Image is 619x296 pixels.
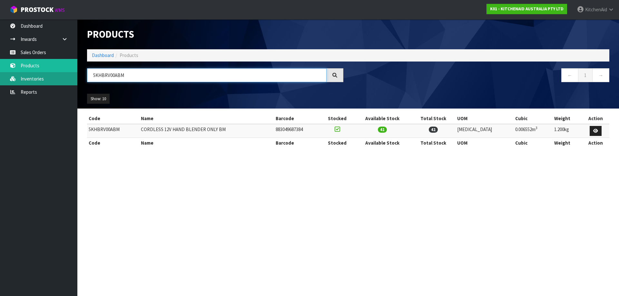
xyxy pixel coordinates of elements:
td: [MEDICAL_DATA] [456,124,514,138]
small: WMS [55,7,65,13]
a: ← [561,68,578,82]
a: 1 [578,68,593,82]
span: 42 [429,127,438,133]
strong: K01 - KITCHENAID AUSTRALIA PTY LTD [490,6,564,12]
td: 0.006552m [514,124,553,138]
h1: Products [87,29,343,40]
th: Code [87,138,139,148]
span: 41 [378,127,387,133]
input: Search products [87,68,327,82]
th: Stocked [320,113,354,124]
sup: 3 [535,126,537,130]
a: → [592,68,609,82]
td: 1.200kg [553,124,582,138]
th: Name [139,113,274,124]
th: Action [582,138,609,148]
span: Products [120,52,138,58]
th: UOM [456,113,514,124]
th: Total Stock [411,138,456,148]
nav: Page navigation [353,68,609,84]
td: 883049687384 [274,124,320,138]
th: Available Stock [354,138,411,148]
img: cube-alt.png [10,5,18,14]
th: Code [87,113,139,124]
th: Cubic [514,113,553,124]
td: 5KHBRV00ABM [87,124,139,138]
th: Barcode [274,113,320,124]
th: Cubic [514,138,553,148]
th: Action [582,113,609,124]
th: Weight [553,113,582,124]
th: Weight [553,138,582,148]
button: Show: 10 [87,94,110,104]
th: Stocked [320,138,354,148]
td: CORDLESS 12V HAND BLENDER ONLY BM [139,124,274,138]
a: Dashboard [92,52,114,58]
th: UOM [456,138,514,148]
th: Available Stock [354,113,411,124]
th: Barcode [274,138,320,148]
span: ProStock [21,5,54,14]
th: Total Stock [411,113,456,124]
span: KitchenAid [585,6,607,13]
th: Name [139,138,274,148]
